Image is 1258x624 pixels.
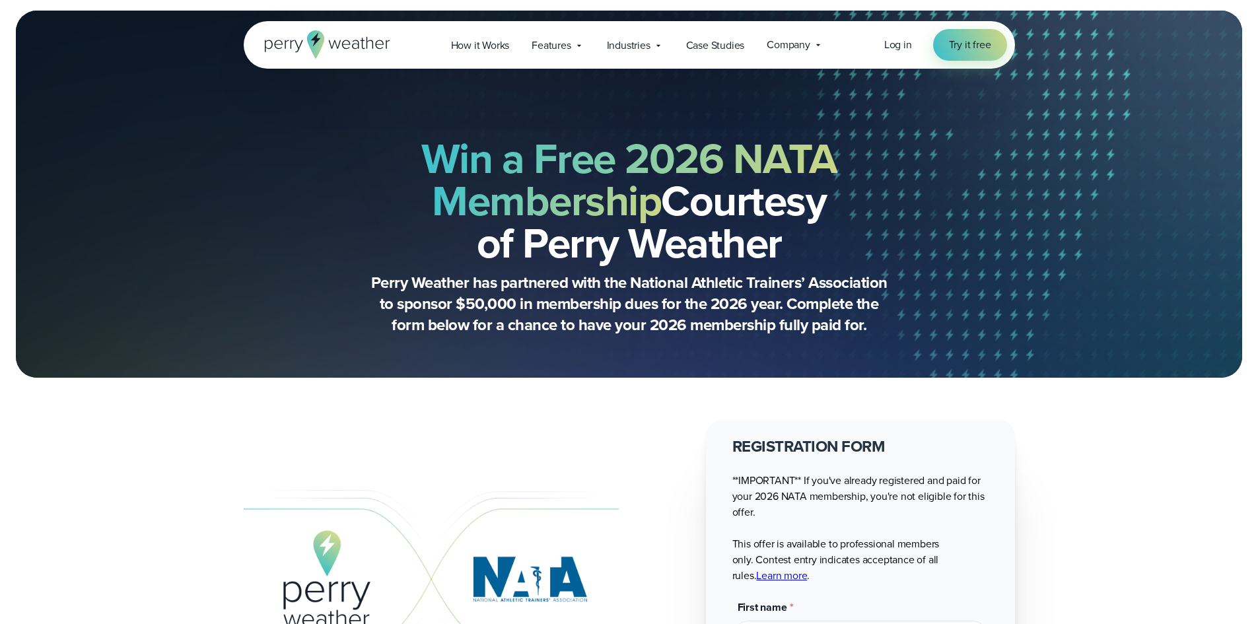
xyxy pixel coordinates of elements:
strong: Win a Free 2026 NATA Membership [421,127,837,232]
span: First name [738,600,787,615]
h2: Courtesy of Perry Weather [310,137,949,264]
span: Company [767,37,810,53]
span: Try it free [949,37,991,53]
p: Perry Weather has partnered with the National Athletic Trainers’ Association to sponsor $50,000 i... [365,272,893,335]
span: Case Studies [686,38,745,53]
span: Industries [607,38,650,53]
a: Try it free [933,29,1007,61]
p: **IMPORTANT** If you've already registered and paid for your 2026 NATA membership, you're not eli... [732,473,989,584]
a: Log in [884,37,912,53]
a: Case Studies [675,32,756,59]
a: Learn more [756,568,807,583]
strong: REGISTRATION FORM [732,434,886,458]
span: How it Works [451,38,510,53]
a: How it Works [440,32,521,59]
span: Features [532,38,571,53]
span: Log in [884,37,912,52]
